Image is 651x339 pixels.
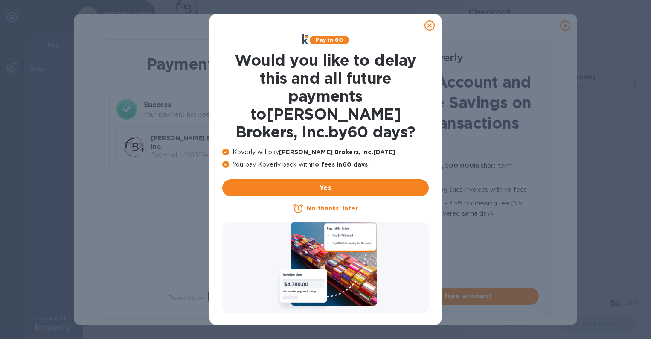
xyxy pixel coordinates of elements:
p: Your payment has been completed. [144,110,296,119]
u: No thanks, later [307,205,357,212]
b: [PERSON_NAME] Brokers, Inc. [DATE] [279,149,395,155]
h1: Would you like to delay this and all future payments to [PERSON_NAME] Brokers, Inc. by 60 days ? [222,51,429,141]
button: Yes [222,179,429,196]
p: [PERSON_NAME] Brokers, Inc. [151,134,244,151]
b: Total [247,139,264,146]
h1: Create an Account and Unlock Fee Savings on Future Transactions [351,72,539,133]
p: all logistics invoices with no fees [364,184,539,195]
span: Create your free account [358,291,532,301]
span: Yes [229,183,422,193]
h3: Success [144,100,296,110]
button: Create your free account [351,288,539,305]
b: No transaction fees [364,149,427,155]
b: no fees in 60 days . [311,161,369,168]
b: Lower fee [364,200,396,207]
p: $160.00 [247,146,288,155]
p: for Credit cards - 3.5% processing fee (No transaction limit, funds delivered same day) [364,198,539,219]
p: No transaction limit [364,222,539,232]
b: 60 more days to pay [364,186,431,193]
p: Payment № 98819481 [151,151,244,160]
b: $1,000,000 [436,162,474,169]
p: You pay Koverly back with [222,160,429,169]
img: Logo [427,53,463,63]
b: Pay in 60 [315,37,343,43]
h1: Payment Result [113,53,299,75]
img: Logo [208,292,244,303]
p: Koverly will pay [222,148,429,157]
p: Quick approval for up to in short term financing [364,161,539,181]
p: Powered by [168,294,204,303]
